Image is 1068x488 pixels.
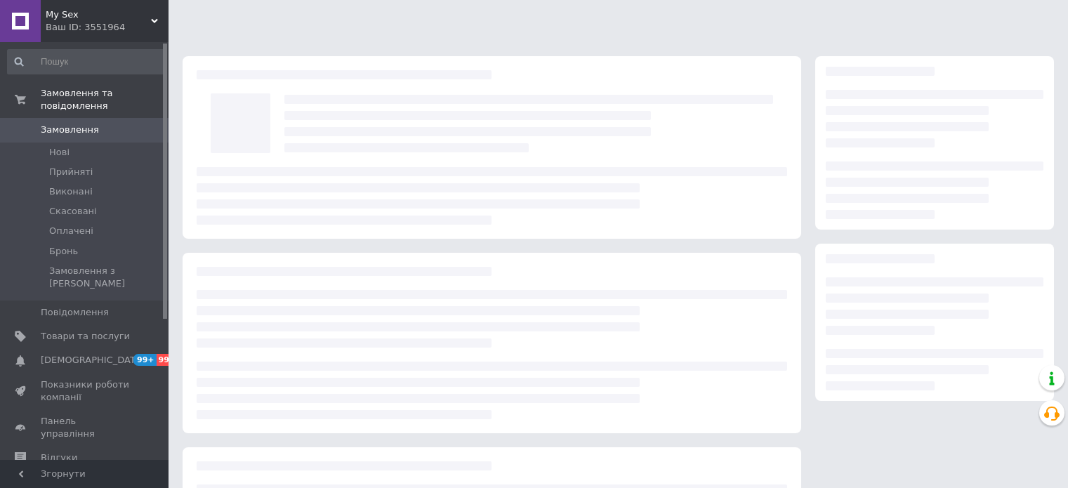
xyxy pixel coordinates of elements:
span: Замовлення [41,124,99,136]
span: Панель управління [41,415,130,440]
div: Ваш ID: 3551964 [46,21,169,34]
span: Показники роботи компанії [41,378,130,404]
span: Замовлення та повідомлення [41,87,169,112]
input: Пошук [7,49,166,74]
span: Оплачені [49,225,93,237]
span: Повідомлення [41,306,109,319]
span: Бронь [49,245,78,258]
span: Замовлення з [PERSON_NAME] [49,265,164,290]
span: Товари та послуги [41,330,130,343]
span: 99+ [133,354,157,366]
span: [DEMOGRAPHIC_DATA] [41,354,145,367]
span: Скасовані [49,205,97,218]
span: Виконані [49,185,93,198]
span: My Sex [46,8,151,21]
span: Відгуки [41,451,77,464]
span: Нові [49,146,70,159]
span: 99+ [157,354,180,366]
span: Прийняті [49,166,93,178]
